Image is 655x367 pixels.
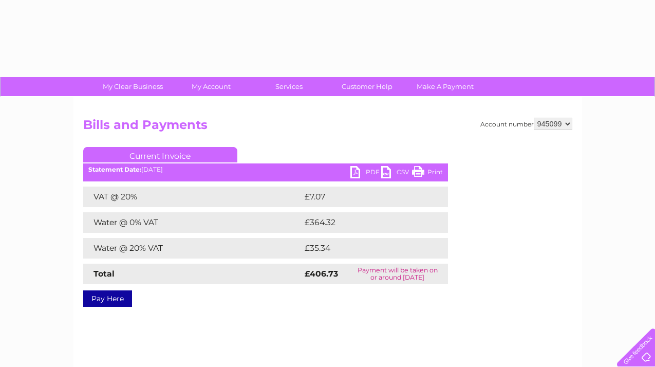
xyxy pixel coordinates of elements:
[83,212,302,233] td: Water @ 0% VAT
[83,187,302,207] td: VAT @ 20%
[347,264,448,284] td: Payment will be taken on or around [DATE]
[302,238,427,259] td: £35.34
[83,290,132,307] a: Pay Here
[88,166,141,173] b: Statement Date:
[83,238,302,259] td: Water @ 20% VAT
[403,77,488,96] a: Make A Payment
[247,77,331,96] a: Services
[169,77,253,96] a: My Account
[305,269,338,279] strong: £406.73
[90,77,175,96] a: My Clear Business
[83,147,237,162] a: Current Invoice
[325,77,409,96] a: Customer Help
[302,212,430,233] td: £364.32
[93,269,115,279] strong: Total
[350,166,381,181] a: PDF
[83,166,448,173] div: [DATE]
[412,166,443,181] a: Print
[480,118,572,130] div: Account number
[302,187,424,207] td: £7.07
[83,118,572,137] h2: Bills and Payments
[381,166,412,181] a: CSV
